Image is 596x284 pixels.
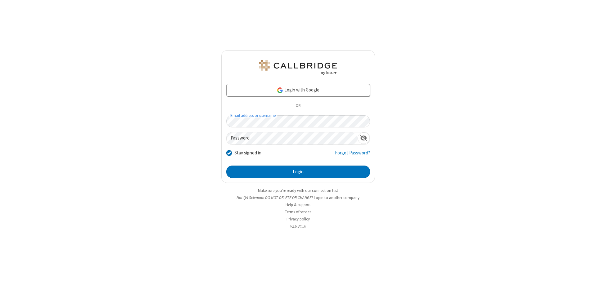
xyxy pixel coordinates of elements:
li: Not QA Selenium DO NOT DELETE OR CHANGE? [221,195,375,201]
img: google-icon.png [277,87,283,94]
iframe: Chat [580,268,591,280]
span: OR [293,102,303,110]
input: Email address or username [226,115,370,127]
a: Make sure you're ready with our connection test [258,188,338,193]
li: v2.6.349.0 [221,223,375,229]
a: Privacy policy [287,216,310,222]
a: Login with Google [226,84,370,96]
img: QA Selenium DO NOT DELETE OR CHANGE [258,60,338,75]
div: Show password [358,132,370,144]
a: Forgot Password? [335,149,370,161]
label: Stay signed in [234,149,261,157]
button: Login [226,166,370,178]
a: Terms of service [285,209,311,215]
input: Password [227,132,358,144]
button: Login to another company [314,195,359,201]
a: Help & support [286,202,311,207]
